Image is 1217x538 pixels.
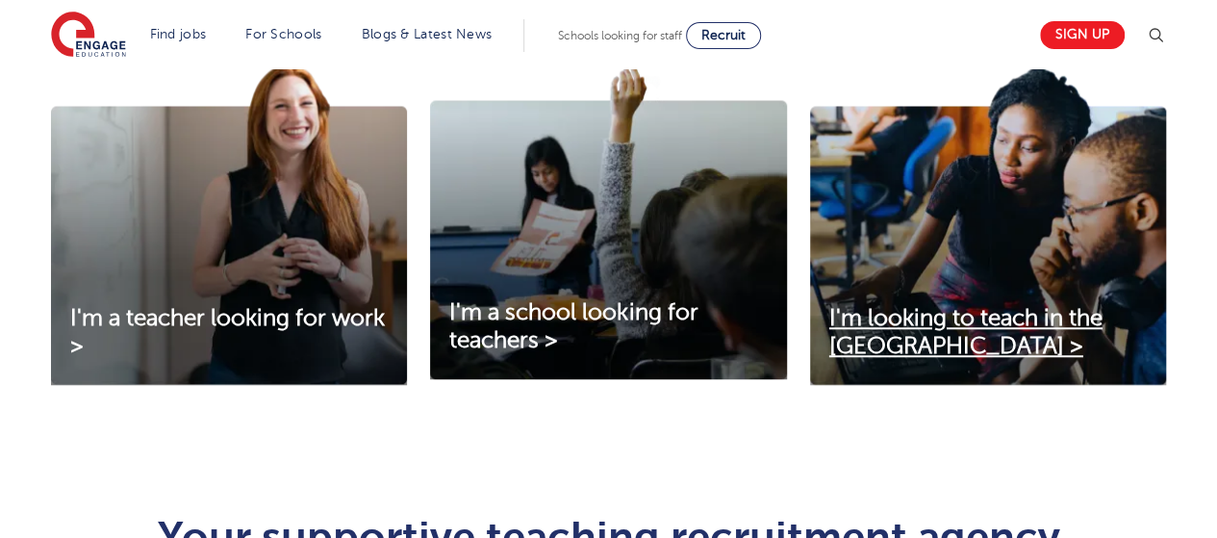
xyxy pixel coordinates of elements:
span: I'm a teacher looking for work > [70,305,385,359]
span: Schools looking for staff [558,29,682,42]
a: I'm a school looking for teachers > [430,299,786,355]
span: I'm a school looking for teachers > [449,299,697,353]
img: Engage Education [51,12,126,60]
img: I'm looking to teach in the UK [810,64,1166,385]
a: I'm a teacher looking for work > [51,305,407,361]
a: I'm looking to teach in the [GEOGRAPHIC_DATA] > [810,305,1166,361]
span: Recruit [701,28,746,42]
span: I'm looking to teach in the [GEOGRAPHIC_DATA] > [829,305,1103,359]
a: Recruit [686,22,761,49]
a: Sign up [1040,21,1125,49]
img: I'm a school looking for teachers [430,64,786,379]
a: For Schools [245,27,321,41]
a: Blogs & Latest News [362,27,493,41]
a: Find jobs [150,27,207,41]
img: I'm a teacher looking for work [51,64,407,385]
